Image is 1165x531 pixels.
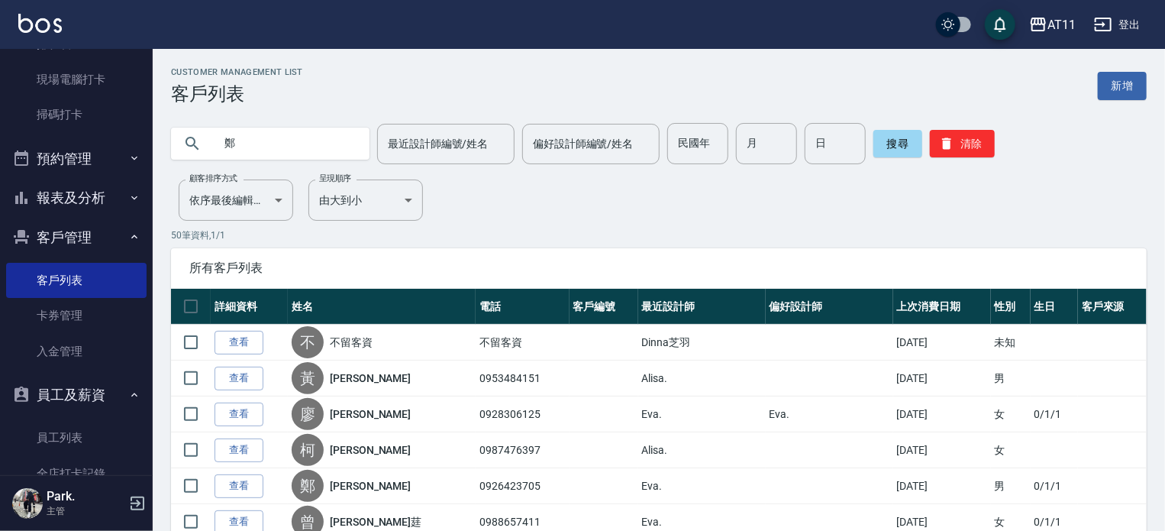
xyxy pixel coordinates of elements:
td: 男 [991,468,1031,504]
a: [PERSON_NAME]莛 [330,514,421,529]
a: 客戶列表 [6,263,147,298]
h3: 客戶列表 [171,83,303,105]
p: 50 筆資料, 1 / 1 [171,228,1147,242]
div: 廖 [292,398,324,430]
button: save [985,9,1015,40]
div: AT11 [1047,15,1076,34]
a: 查看 [215,474,263,498]
div: 不 [292,326,324,358]
td: [DATE] [893,432,991,468]
th: 上次消費日期 [893,289,991,325]
div: 黃 [292,362,324,394]
a: 查看 [215,439,263,462]
a: 查看 [215,403,263,426]
td: 0953484151 [476,361,569,397]
th: 詳細資料 [211,289,288,325]
a: [PERSON_NAME] [330,406,411,422]
th: 客戶來源 [1078,289,1147,325]
th: 生日 [1031,289,1079,325]
a: 掃碼打卡 [6,97,147,132]
th: 最近設計師 [638,289,766,325]
td: Eva. [638,468,766,504]
td: 0/1/1 [1031,397,1079,432]
td: 女 [991,432,1031,468]
img: Logo [18,14,62,33]
button: 搜尋 [873,130,922,157]
button: 客戶管理 [6,218,147,257]
td: Eva. [638,397,766,432]
th: 客戶編號 [570,289,638,325]
a: [PERSON_NAME] [330,371,411,386]
td: 女 [991,397,1031,432]
td: Eva. [766,397,893,432]
div: 柯 [292,434,324,466]
label: 顧客排序方式 [189,173,237,184]
td: 不留客資 [476,325,569,361]
a: 全店打卡記錄 [6,456,147,491]
td: 未知 [991,325,1031,361]
td: Dinna芝羽 [638,325,766,361]
th: 偏好設計師 [766,289,893,325]
div: 依序最後編輯時間 [179,180,293,221]
a: 入金管理 [6,334,147,369]
th: 電話 [476,289,569,325]
td: [DATE] [893,361,991,397]
button: 登出 [1088,11,1147,39]
a: 卡券管理 [6,298,147,333]
a: [PERSON_NAME] [330,478,411,494]
th: 姓名 [288,289,476,325]
div: 鄭 [292,470,324,502]
h2: Customer Management List [171,67,303,77]
p: 主管 [47,504,124,518]
img: Person [12,488,43,519]
a: 查看 [215,367,263,390]
td: [DATE] [893,325,991,361]
button: AT11 [1023,9,1082,40]
a: 員工列表 [6,420,147,455]
span: 所有客戶列表 [189,261,1128,276]
td: [DATE] [893,468,991,504]
button: 預約管理 [6,139,147,179]
td: 0928306125 [476,397,569,432]
td: 0/1/1 [1031,468,1079,504]
a: [PERSON_NAME] [330,442,411,458]
a: 現場電腦打卡 [6,62,147,97]
input: 搜尋關鍵字 [214,123,357,164]
td: 0987476397 [476,432,569,468]
div: 由大到小 [308,180,423,221]
th: 性別 [991,289,1031,325]
h5: Park. [47,489,124,504]
td: Alisa. [638,361,766,397]
a: 不留客資 [330,335,373,350]
td: 男 [991,361,1031,397]
button: 報表及分析 [6,178,147,218]
a: 查看 [215,331,263,355]
a: 新增 [1098,72,1147,100]
td: [DATE] [893,397,991,432]
button: 員工及薪資 [6,375,147,415]
label: 呈現順序 [319,173,351,184]
button: 清除 [930,130,995,157]
td: 0926423705 [476,468,569,504]
td: Alisa. [638,432,766,468]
